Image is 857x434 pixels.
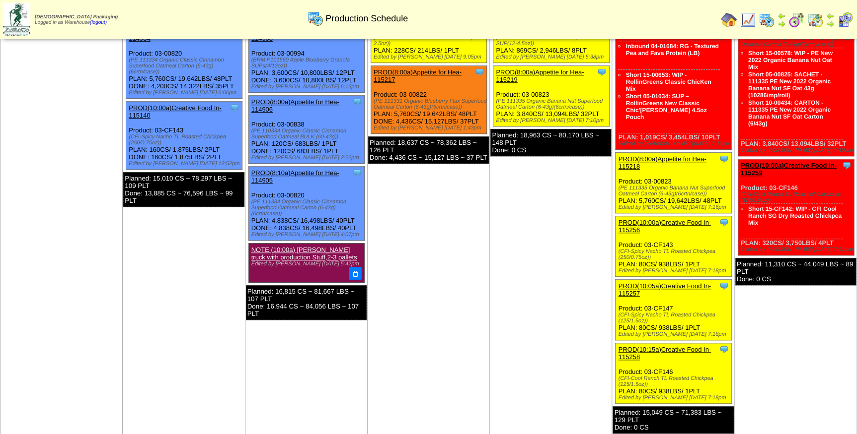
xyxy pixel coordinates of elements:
[35,14,118,25] span: Logged in as Warehouse
[251,199,365,217] div: (PE 111334 Organic Classic Cinnamon Superfood Oatmeal Carton (6-43g)(6crtn/case))
[35,14,118,20] span: [DEMOGRAPHIC_DATA] Packaging
[826,20,834,28] img: arrowright.gif
[129,104,221,119] a: PROD(10:00a)Creative Food In-115140
[719,344,729,354] img: Tooltip
[741,247,854,252] div: Edited by [PERSON_NAME] [DATE] 7:21pm
[246,285,367,320] div: Planned: 16,815 CS ~ 81,667 LBS ~ 107 PLT Done: 16,944 CS ~ 84,056 LBS ~ 107 PLT
[352,97,362,107] img: Tooltip
[741,162,837,177] a: PROD(10:00a)Creative Food In-115259
[474,67,484,77] img: Tooltip
[374,68,462,83] a: PROD(8:00a)Appetite for Hea-115217
[618,331,731,337] div: Edited by [PERSON_NAME] [DATE] 7:18pm
[251,246,357,261] a: NOTE (10:00a) [PERSON_NAME] truck with production Stuff,2-3 pallets
[618,248,731,260] div: (CFI-Spicy Nacho TL Roasted Chickpea (250/0.75oz))
[129,134,242,146] div: (CFI-Spicy Nacho TL Roasted Chickpea (250/0.75oz))
[129,161,242,167] div: Edited by [PERSON_NAME] [DATE] 12:52pm
[738,159,854,255] div: Product: 03-CF146 PLAN: 320CS / 3,750LBS / 4PLT
[748,50,833,70] a: Short 15-00578: WIP - PE New 2022 Organic Banana Nut Oat Mix
[616,343,732,404] div: Product: 03-CF146 PLAN: 80CS / 938LBS / 1PLT
[251,169,339,184] a: PROD(8:10a)Appetite for Hea-114905
[625,71,711,92] a: Short 15-00653: WIP - RollinGreens Classic ChicKen Mix
[719,281,729,291] img: Tooltip
[496,68,584,83] a: PROD(8:00a)Appetite for Hea-115219
[251,84,365,90] div: Edited by [PERSON_NAME] [DATE] 6:13pm
[251,232,365,238] div: Edited by [PERSON_NAME] [DATE] 4:07pm
[618,155,706,170] a: PROD(8:00a)Appetite for Hea-115218
[123,172,244,207] div: Planned: 15,010 CS ~ 78,297 LBS ~ 109 PLT Done: 13,885 CS ~ 76,596 LBS ~ 99 PLT
[625,43,718,57] a: Inbound 04-01684: RG - Textured Pea and Fava Protein (LB)
[496,54,609,60] div: Edited by [PERSON_NAME] [DATE] 5:38pm
[618,268,731,274] div: Edited by [PERSON_NAME] [DATE] 7:18pm
[837,12,853,28] img: calendarcustomer.gif
[374,98,487,110] div: (PE 111331 Organic Blueberry Flax Superfood Oatmeal Carton (6-43g)(6crtn/case))
[735,258,856,285] div: Planned: 11,310 CS ~ 44,049 LBS ~ 89 PLT Done: 0 CS
[826,12,834,20] img: arrowleft.gif
[374,125,487,131] div: Edited by [PERSON_NAME] [DATE] 1:43pm
[748,205,842,226] a: Short 15-CF142: WIP - CFI Cool Ranch SG Dry Roasted Chickpea Mix
[748,71,831,99] a: Short 05-00825: SACHET - 111335 PE New 2022 Organic Banana Nut SF Oat 43g (10286imp/roll)
[496,98,609,110] div: (PE 111335 Organic Banana Nut Superfood Oatmeal Carton (6-43g)(6crtn/case))
[778,12,785,20] img: arrowleft.gif
[3,3,30,36] img: zoroco-logo-small.webp
[618,346,710,361] a: PROD(10:15a)Creative Food In-115258
[368,136,489,164] div: Planned: 18,637 CS ~ 78,362 LBS ~ 126 PLT Done: 4,436 CS ~ 15,127 LBS ~ 37 PLT
[352,168,362,178] img: Tooltip
[251,155,365,161] div: Edited by [PERSON_NAME] [DATE] 2:22pm
[490,129,611,156] div: Planned: 18,963 CS ~ 80,170 LBS ~ 148 PLT Done: 0 CS
[616,216,732,277] div: Product: 03-CF143 PLAN: 80CS / 938LBS / 1PLT
[618,141,731,147] div: Edited by [PERSON_NAME] [DATE] 7:13pm
[719,217,729,227] img: Tooltip
[129,90,242,96] div: Edited by [PERSON_NAME] [DATE] 6:06pm
[308,10,323,26] img: calendarprod.gif
[248,96,365,164] div: Product: 03-00838 PLAN: 120CS / 683LBS / 1PLT DONE: 120CS / 683LBS / 1PLT
[374,54,487,60] div: Edited by [PERSON_NAME] [DATE] 9:05pm
[616,280,732,340] div: Product: 03-CF147 PLAN: 80CS / 938LBS / 1PLT
[248,25,365,93] div: Product: 03-00994 PLAN: 3,600CS / 10,800LBS / 12PLT DONE: 3,600CS / 10,800LBS / 12PLT
[618,204,731,210] div: Edited by [PERSON_NAME] [DATE] 7:16pm
[618,312,731,324] div: (CFI-Spicy Nacho TL Roasted Chickpea (125/1.5oz))
[371,66,487,134] div: Product: 03-00822 PLAN: 5,760CS / 19,642LBS / 48PLT DONE: 4,436CS / 15,127LBS / 37PLT
[325,13,408,24] span: Production Schedule
[613,406,733,434] div: Planned: 15,049 CS ~ 71,383 LBS ~ 129 PLT Done: 0 CS
[719,154,729,164] img: Tooltip
[129,57,242,75] div: (PE 111334 Organic Classic Cinnamon Superfood Oatmeal Carton (6-43g)(6crtn/case))
[741,147,854,153] div: Edited by [PERSON_NAME] [DATE] 7:19pm
[616,153,732,213] div: Product: 03-00823 PLAN: 5,760CS / 19,642LBS / 48PLT
[618,395,731,401] div: Edited by [PERSON_NAME] [DATE] 7:18pm
[807,12,823,28] img: calendarinout.gif
[126,25,242,99] div: Product: 03-00820 PLAN: 5,760CS / 19,642LBS / 48PLT DONE: 4,200CS / 14,322LBS / 35PLT
[759,12,775,28] img: calendarprod.gif
[625,93,706,121] a: Short 05-01034: SUP – RollinGreens New Classic Chic'[PERSON_NAME] 4.5oz Pouch
[618,219,710,234] a: PROD(10:00a)Creative Food In-115256
[126,102,242,170] div: Product: 03-CF143 PLAN: 160CS / 1,875LBS / 2PLT DONE: 160CS / 1,875LBS / 2PLT
[349,267,362,280] button: Delete Note
[251,261,360,267] div: Edited by [PERSON_NAME] [DATE] 5:42pm
[251,57,365,69] div: (BRM P101560 Apple Blueberry Granola SUPs(4/12oz))
[842,160,852,170] img: Tooltip
[618,375,731,387] div: (CFI-Cool Ranch TL Roasted Chickpea (125/1.5oz))
[493,66,610,126] div: Product: 03-00823 PLAN: 3,840CS / 13,094LBS / 32PLT
[740,12,756,28] img: line_graph.gif
[748,99,831,127] a: Short 10-00434: CARTON - 111335 PE New 2022 Organic Banana Nut SF Oat Carton (6/43g)
[618,185,731,197] div: (PE 111335 Organic Banana Nut Superfood Oatmeal Carton (6-43g)(6crtn/case))
[90,20,107,25] a: (logout)
[618,282,710,297] a: PROD(10:05a)Creative Food In-115257
[251,98,339,113] a: PROD(8:00a)Appetite for Hea-114906
[741,191,854,203] div: (CFI-Cool Ranch TL Roasted Chickpea (125/1.5oz))
[230,103,239,113] img: Tooltip
[496,118,609,124] div: Edited by [PERSON_NAME] [DATE] 7:10pm
[251,128,365,140] div: (PE 110334 Organic Classic Cinnamon Superfood Oatmeal BULK (60-43g))
[248,167,365,241] div: Product: 03-00820 PLAN: 4,838CS / 16,498LBS / 40PLT DONE: 4,838CS / 16,498LBS / 40PLT
[778,20,785,28] img: arrowright.gif
[721,12,737,28] img: home.gif
[788,12,804,28] img: calendarblend.gif
[738,3,854,156] div: Product: 03-00823 PLAN: 3,840CS / 13,094LBS / 32PLT
[597,67,607,77] img: Tooltip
